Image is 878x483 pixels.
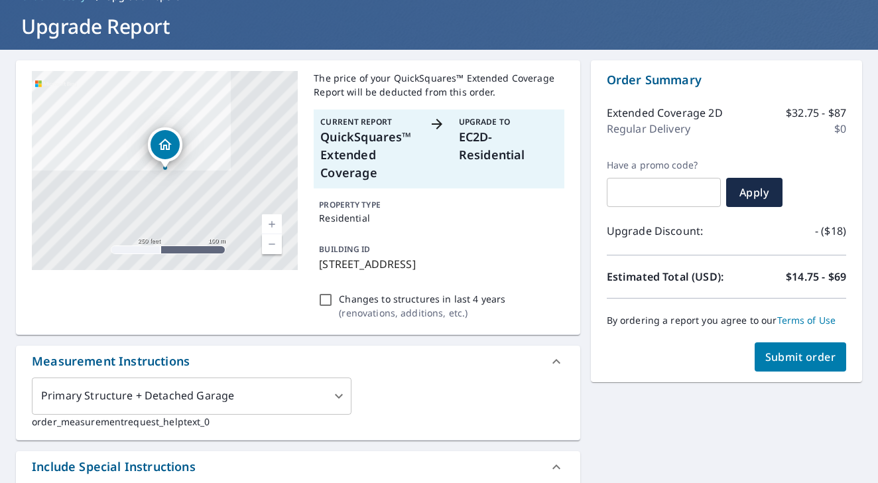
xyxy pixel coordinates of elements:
p: Upgrade To [459,116,558,128]
p: Extended Coverage 2D [607,105,723,121]
p: Regular Delivery [607,121,690,137]
p: Changes to structures in last 4 years [339,292,505,306]
p: $0 [834,121,846,137]
div: Include Special Instructions [32,458,196,476]
p: Residential [319,211,558,225]
div: Measurement Instructions [16,346,580,378]
span: Apply [737,185,772,200]
p: PROPERTY TYPE [319,199,558,211]
p: order_measurementrequest_helptext_0 [32,415,564,429]
p: Current Report [320,116,419,128]
p: Order Summary [607,71,846,89]
p: $14.75 - $69 [786,269,846,285]
p: EC2D-Residential [459,128,558,164]
p: The price of your QuickSquares™ Extended Coverage Report will be deducted from this order. [314,71,564,99]
p: $32.75 - $87 [786,105,846,121]
p: [STREET_ADDRESS] [319,256,558,272]
div: Primary Structure + Detached Garage [32,378,351,415]
p: QuickSquares™ Extended Coverage [320,128,419,182]
div: Include Special Instructions [16,451,580,483]
h1: Upgrade Report [16,13,862,40]
p: Upgrade Discount: [607,223,727,239]
p: Estimated Total (USD): [607,269,727,285]
div: Dropped pin, building 1, Residential property, 9107 Wuthering Hts San Antonio, TX 78254 [148,127,182,169]
div: Measurement Instructions [32,352,190,370]
button: Apply [726,178,783,207]
a: Current Level 17, Zoom Out [262,234,282,254]
p: ( renovations, additions, etc. ) [339,306,505,320]
a: Terms of Use [777,314,836,326]
p: BUILDING ID [319,243,370,255]
a: Current Level 17, Zoom In [262,214,282,234]
span: Submit order [765,350,836,364]
button: Submit order [755,342,847,372]
label: Have a promo code? [607,159,721,171]
p: By ordering a report you agree to our [607,314,846,326]
p: - ($18) [815,223,846,239]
